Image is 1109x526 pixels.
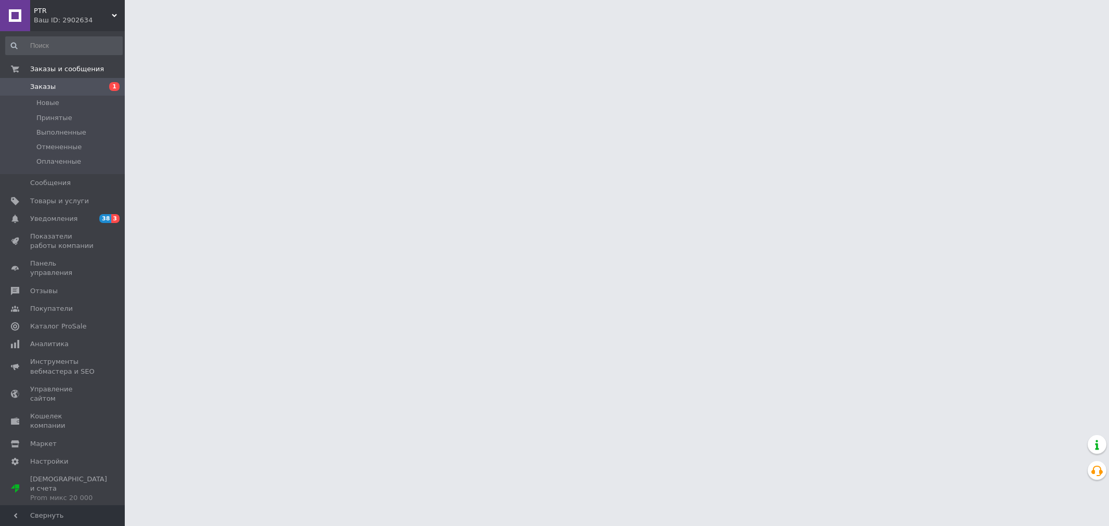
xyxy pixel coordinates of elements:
span: Отмененные [36,142,82,152]
input: Поиск [5,36,123,55]
span: Оплаченные [36,157,81,166]
span: Покупатели [30,304,73,313]
span: 38 [99,214,111,223]
span: Новые [36,98,59,108]
span: Аналитика [30,339,69,349]
div: Prom микс 20 000 [30,493,107,503]
span: PTR [34,6,112,16]
span: Отзывы [30,286,58,296]
span: Настройки [30,457,68,466]
span: 1 [109,82,120,91]
span: Принятые [36,113,72,123]
span: Показатели работы компании [30,232,96,251]
div: Ваш ID: 2902634 [34,16,125,25]
span: Кошелек компании [30,412,96,430]
span: Выполненные [36,128,86,137]
span: Управление сайтом [30,385,96,403]
span: [DEMOGRAPHIC_DATA] и счета [30,475,107,503]
span: Заказы [30,82,56,91]
span: Каталог ProSale [30,322,86,331]
span: Уведомления [30,214,77,223]
span: Сообщения [30,178,71,188]
span: Панель управления [30,259,96,278]
span: Маркет [30,439,57,449]
span: 3 [111,214,120,223]
span: Заказы и сообщения [30,64,104,74]
span: Инструменты вебмастера и SEO [30,357,96,376]
span: Товары и услуги [30,196,89,206]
